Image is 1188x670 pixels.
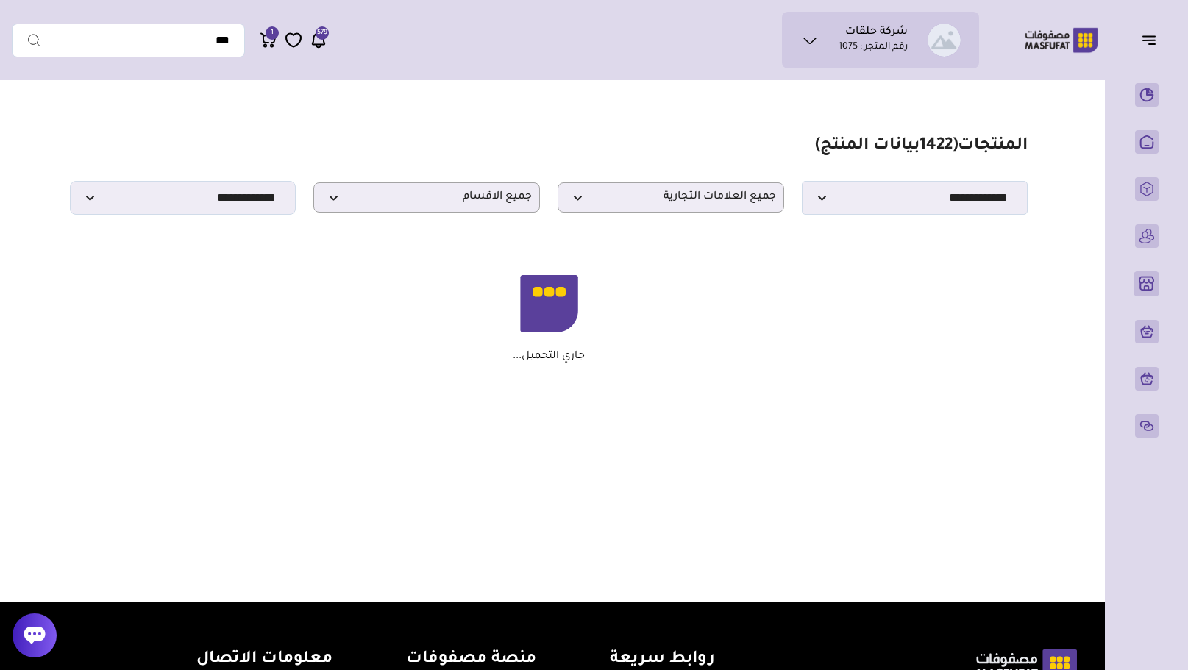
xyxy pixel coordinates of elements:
[928,24,961,57] img: شركة حلقات
[260,31,277,49] a: 1
[815,136,1028,157] h1: المنتجات
[566,190,776,204] span: جميع العلامات التجارية
[845,26,908,40] h1: شركة حلقات
[839,40,908,55] p: رقم المتجر : 1075
[558,182,784,213] p: جميع العلامات التجارية
[317,26,327,40] span: 579
[310,31,327,49] a: 579
[513,350,585,363] p: جاري التحميل...
[321,190,532,204] span: جميع الاقسام
[920,138,953,155] span: 1422
[815,138,958,155] span: ( بيانات المنتج)
[1014,26,1109,54] img: Logo
[271,26,274,40] span: 1
[313,182,540,213] p: جميع الاقسام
